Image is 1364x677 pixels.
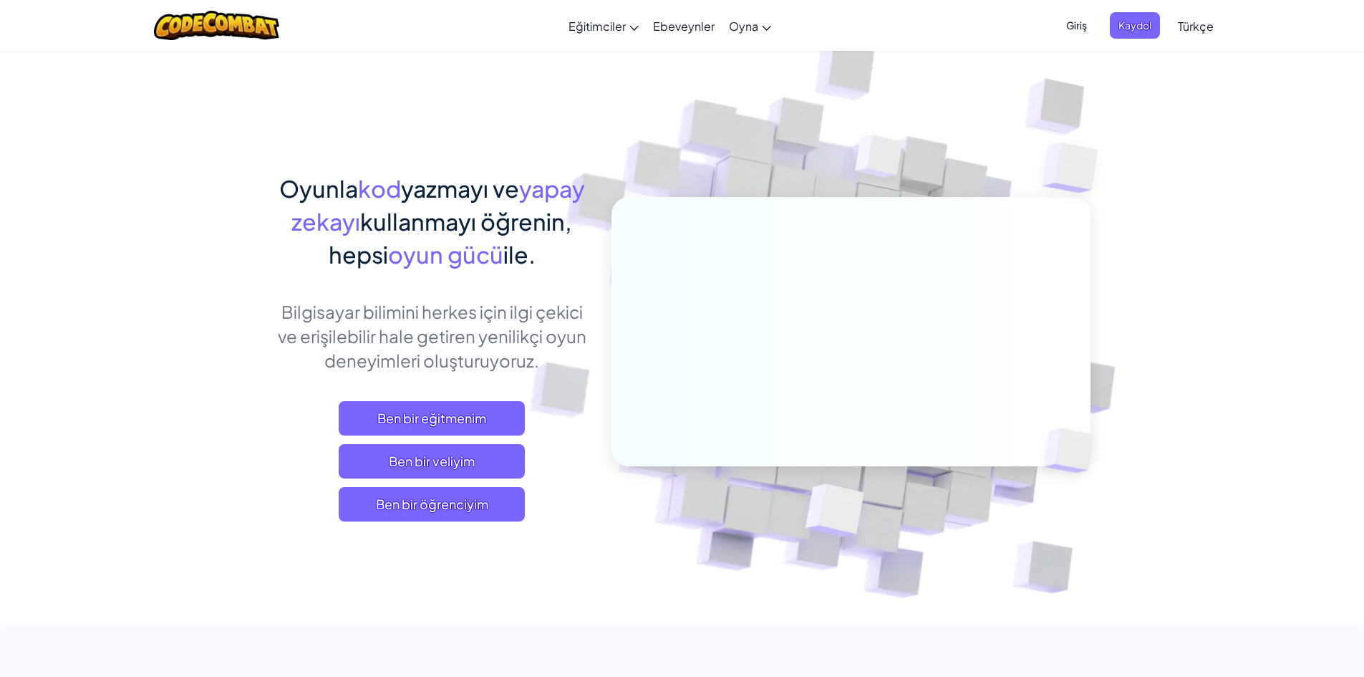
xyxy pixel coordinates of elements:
a: Eğitimciler [561,6,646,45]
img: Overlap cubes [828,107,931,213]
img: CodeCombat logo [154,11,279,40]
a: Oyna [722,6,778,45]
button: Kaydol [1110,12,1160,39]
span: Oyna [729,19,758,34]
img: Overlap cubes [770,453,898,572]
a: Ebeveynler [646,6,722,45]
span: Oyunla [279,174,358,203]
span: kullanmayı öğrenin, hepsi [329,207,573,269]
a: Ben bir veliyim [339,444,525,479]
button: Giriş [1058,12,1095,39]
a: Ben bir eğitmenim [339,401,525,436]
button: Ben bir öğrenciyim [339,487,525,522]
span: yazmayı ve [401,174,519,203]
img: Overlap cubes [1020,398,1127,503]
span: kod [358,174,401,203]
a: Türkçe [1171,6,1221,45]
span: Türkçe [1178,19,1214,34]
img: Overlap cubes [1014,107,1138,229]
span: Eğitimciler [569,19,626,34]
p: Bilgisayar bilimini herkes için ilgi çekici ve erişilebilir hale getiren yenilikçi oyun deneyimle... [274,299,590,373]
span: ile. [503,240,536,269]
span: oyun gücü [388,240,503,269]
